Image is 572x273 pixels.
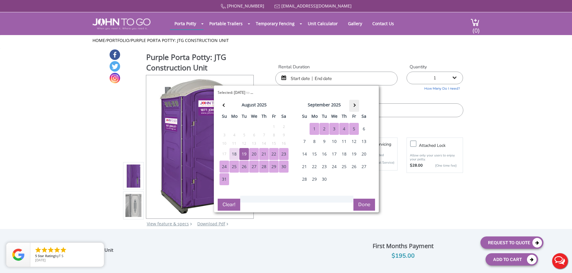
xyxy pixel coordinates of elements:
img: Mail [274,4,280,8]
img: right arrow icon [190,223,192,225]
button: Add To Cart [486,253,538,266]
div: 10 [329,135,339,147]
div: 23 [279,148,289,160]
th: sa [359,112,369,123]
div: 27 [359,161,369,173]
span: Selected: [218,90,233,95]
div: 30 [319,173,329,185]
th: tu [239,112,249,123]
div: 26 [349,161,359,173]
p: Allow only your users to enjoy your potty. [410,153,460,161]
li:  [60,246,67,254]
input: Start date | End date [275,72,398,85]
div: 15 [310,148,319,160]
th: sa [279,112,289,123]
div: 28 [259,161,269,173]
span: Star Rating [38,254,55,258]
div: 15 [269,140,279,147]
div: 31 [219,173,229,185]
div: 1 [269,123,279,130]
div: august [242,101,256,109]
div: 16 [319,148,329,160]
h1: Purple Porta Potty: JTG Construction Unit [146,52,254,74]
div: 2025 [257,101,267,109]
h3: Attached lock [419,142,466,149]
a: Gallery [344,18,367,29]
div: 28 [300,173,309,185]
th: we [329,112,339,123]
div: 10 [219,140,229,147]
div: 25 [339,161,349,173]
th: mo [229,112,239,123]
th: su [219,112,229,123]
a: [PHONE_NUMBER] [227,3,264,9]
a: Facebook [110,49,120,60]
div: 27 [249,161,259,173]
div: 22 [310,161,319,173]
div: 3 [219,132,229,138]
th: fr [269,112,279,123]
div: 24 [219,161,229,173]
th: fr [349,112,359,123]
th: th [259,112,269,123]
div: 24 [329,161,339,173]
a: Portable Trailers [205,18,247,29]
div: 29 [310,173,319,185]
img: Review Rating [12,249,24,261]
div: 7 [300,135,309,147]
img: Product [154,75,245,216]
div: 13 [249,140,259,147]
a: Download Pdf [197,221,225,227]
div: 19 [239,148,249,160]
div: $195.00 [330,251,476,261]
span: by [35,254,99,258]
th: mo [310,112,319,123]
div: 29 [269,161,279,173]
div: 7 [259,132,269,138]
div: september [308,101,330,109]
div: 2025 [331,101,341,109]
li:  [47,246,54,254]
div: 9 [279,132,289,138]
span: 5 [35,254,37,258]
label: Quantity [407,64,463,70]
span: (0) [472,22,480,34]
div: 1 [310,123,319,135]
button: Request To Quote [480,236,543,249]
a: Purple Porta Potty: JTG Construction Unit [131,37,229,43]
div: 3 [329,123,339,135]
p: {One time fee} [426,163,457,169]
a: Portfolio [107,37,129,43]
a: Contact Us [368,18,398,29]
div: 21 [259,148,269,160]
div: 4 [339,123,349,135]
th: tu [319,112,329,123]
img: cart a [471,18,480,26]
li:  [53,246,61,254]
div: 12 [349,135,359,147]
div: 2 [279,123,289,130]
div: 25 [229,161,239,173]
button: Clear! [218,199,240,211]
a: View feature & specs [147,221,189,227]
div: Colors may vary [123,228,254,234]
a: Unit Calculator [303,18,342,29]
span: to [246,90,250,95]
div: 20 [359,148,369,160]
img: Product [126,105,142,247]
span: [DATE] [35,258,46,262]
li:  [35,246,42,254]
a: How Many Do I need? [407,84,463,91]
div: 17 [329,148,339,160]
th: we [249,112,259,123]
th: th [339,112,349,123]
li:  [41,246,48,254]
div: 12 [239,140,249,147]
div: 20 [249,148,259,160]
div: 8 [269,132,279,138]
a: [EMAIL_ADDRESS][DOMAIN_NAME] [281,3,352,9]
img: JOHN to go [92,18,150,30]
div: 21 [300,161,309,173]
div: 18 [339,148,349,160]
button: Done [353,199,375,211]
